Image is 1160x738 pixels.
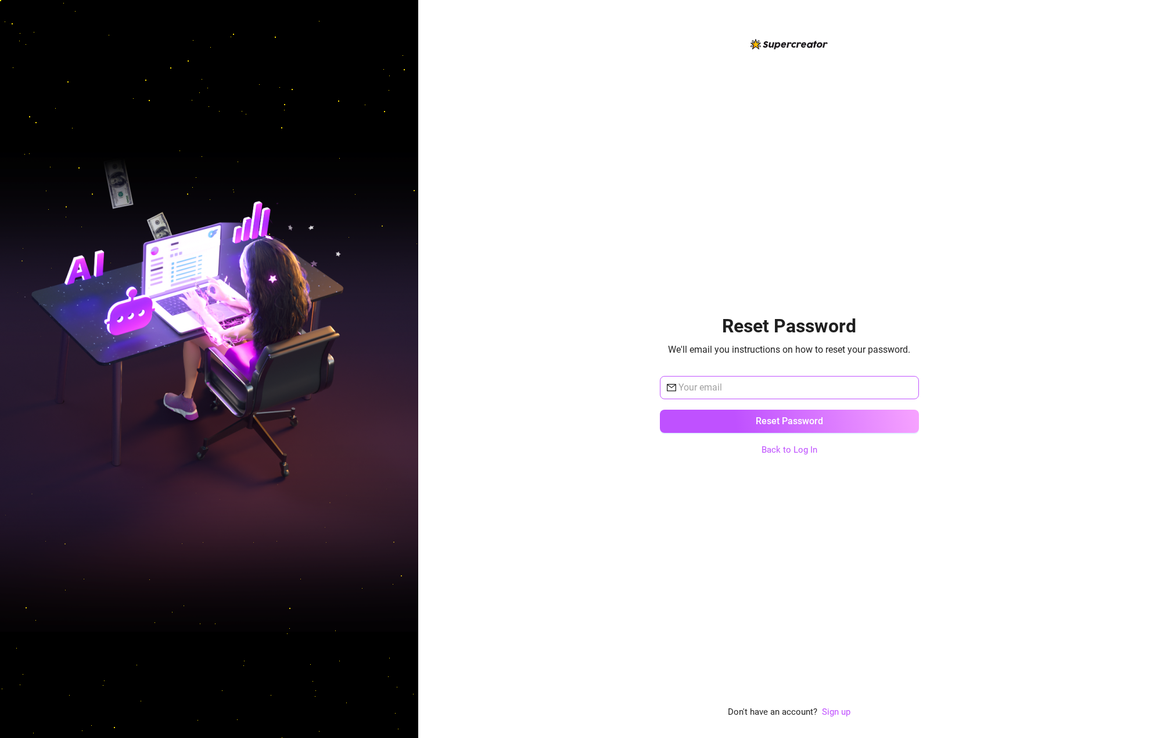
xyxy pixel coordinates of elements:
a: Sign up [822,705,850,719]
button: Reset Password [660,410,919,433]
h2: Reset Password [722,314,856,338]
span: Reset Password [756,415,823,427]
a: Sign up [822,707,850,717]
span: mail [667,383,676,392]
span: Don't have an account? [728,705,817,719]
input: Your email [678,381,912,395]
a: Back to Log In [762,443,817,457]
img: logo-BBDzfeDw.svg [750,39,828,49]
a: Back to Log In [762,445,817,455]
span: We'll email you instructions on how to reset your password. [668,342,910,357]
